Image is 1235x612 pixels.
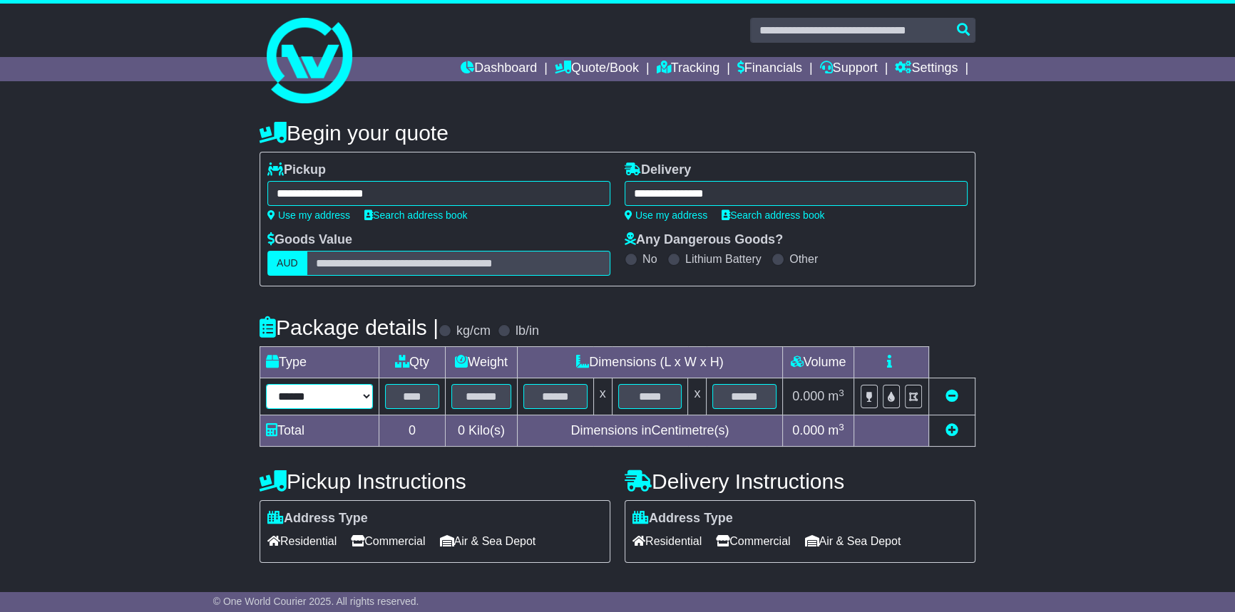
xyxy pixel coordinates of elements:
td: Dimensions in Centimetre(s) [517,415,782,447]
td: Weight [446,347,518,378]
span: 0.000 [792,423,824,437]
label: Address Type [632,511,733,527]
label: kg/cm [456,323,491,339]
sup: 3 [839,388,844,398]
h4: Pickup Instructions [260,470,610,493]
span: Residential [632,530,702,552]
td: Volume [782,347,854,378]
span: 0.000 [792,389,824,403]
span: Air & Sea Depot [805,530,901,552]
label: Address Type [267,511,368,527]
span: Air & Sea Depot [440,530,536,552]
a: Remove this item [946,389,958,403]
td: Dimensions (L x W x H) [517,347,782,378]
a: Add new item [946,423,958,437]
a: Use my address [625,209,707,221]
span: 0 [458,423,465,437]
td: Kilo(s) [446,415,518,447]
label: Lithium Battery [685,252,762,266]
span: m [828,423,844,437]
span: m [828,389,844,403]
td: Total [260,415,379,447]
label: Pickup [267,162,326,178]
a: Search address book [722,209,824,221]
span: Commercial [351,530,425,552]
label: Other [789,252,818,266]
label: lb/in [516,323,539,339]
td: 0 [379,415,446,447]
span: Residential [267,530,337,552]
a: Settings [895,57,958,81]
label: AUD [267,251,307,276]
td: Type [260,347,379,378]
span: © One World Courier 2025. All rights reserved. [213,596,419,607]
sup: 3 [839,422,844,432]
label: Delivery [625,162,691,178]
span: Commercial [716,530,790,552]
a: Quote/Book [555,57,639,81]
h4: Delivery Instructions [625,470,975,493]
a: Search address book [364,209,467,221]
a: Support [820,57,878,81]
td: Qty [379,347,446,378]
label: Any Dangerous Goods? [625,232,783,248]
td: x [593,378,612,415]
td: x [688,378,707,415]
a: Tracking [657,57,719,81]
label: Goods Value [267,232,352,248]
a: Use my address [267,209,350,221]
a: Financials [737,57,802,81]
label: No [642,252,657,266]
h4: Begin your quote [260,121,975,145]
h4: Package details | [260,316,439,339]
a: Dashboard [461,57,537,81]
